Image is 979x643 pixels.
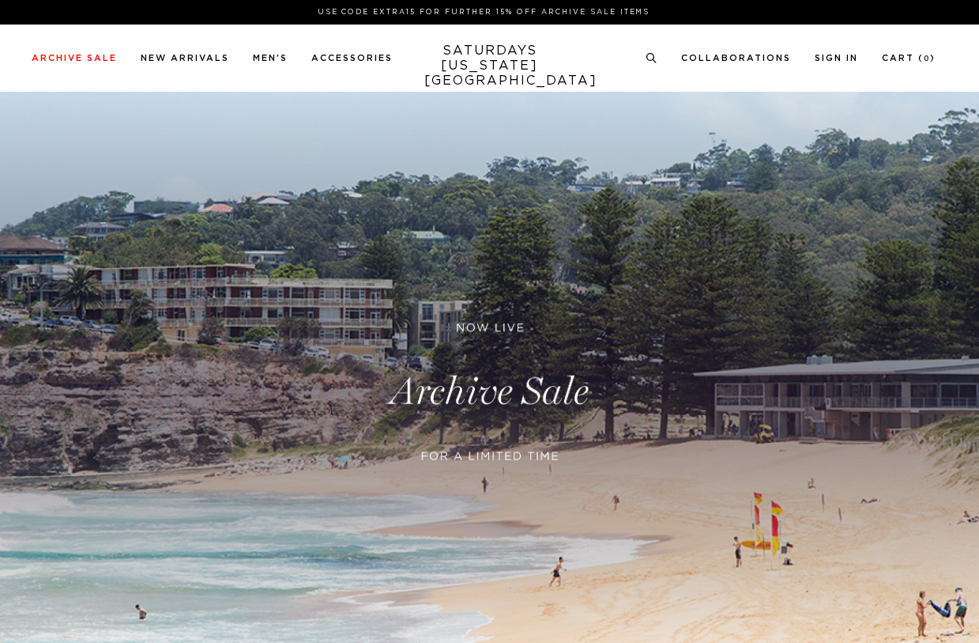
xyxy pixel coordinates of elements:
[141,54,229,62] a: New Arrivals
[32,54,117,62] a: Archive Sale
[311,54,393,62] a: Accessories
[424,43,555,89] a: SATURDAYS[US_STATE][GEOGRAPHIC_DATA]
[253,54,288,62] a: Men's
[882,54,936,62] a: Cart (0)
[815,54,858,62] a: Sign In
[681,54,791,62] a: Collaborations
[38,6,929,18] p: Use Code EXTRA15 for Further 15% Off Archive Sale Items
[924,55,930,62] small: 0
